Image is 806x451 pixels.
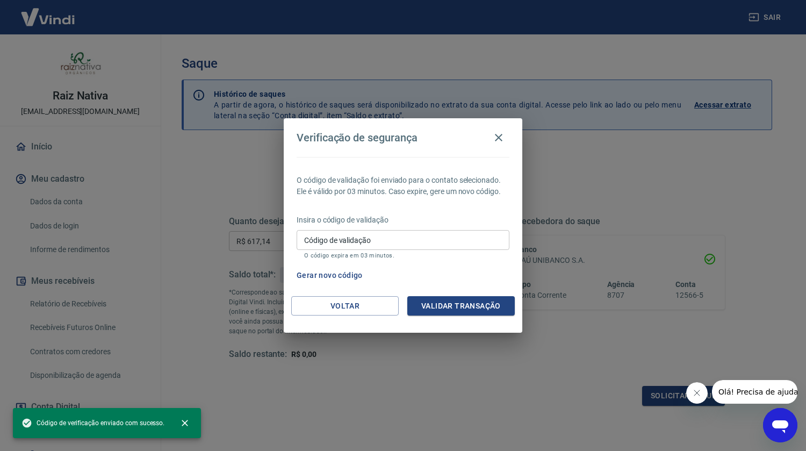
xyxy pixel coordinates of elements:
[712,380,797,404] iframe: Mensagem da empresa
[173,411,197,435] button: close
[763,408,797,442] iframe: Botão para abrir a janela de mensagens
[297,175,509,197] p: O código de validação foi enviado para o contato selecionado. Ele é válido por 03 minutos. Caso e...
[297,214,509,226] p: Insira o código de validação
[6,8,90,16] span: Olá! Precisa de ajuda?
[292,266,367,285] button: Gerar novo código
[297,131,418,144] h4: Verificação de segurança
[686,382,708,404] iframe: Fechar mensagem
[291,296,399,316] button: Voltar
[407,296,515,316] button: Validar transação
[21,418,164,428] span: Código de verificação enviado com sucesso.
[304,252,502,259] p: O código expira em 03 minutos.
